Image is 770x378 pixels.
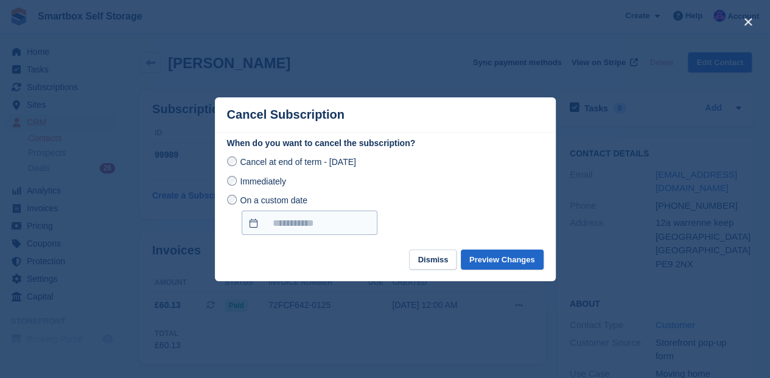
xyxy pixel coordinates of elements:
span: Cancel at end of term - [DATE] [240,157,355,167]
span: Immediately [240,177,285,186]
p: Cancel Subscription [227,108,345,122]
span: On a custom date [240,195,307,205]
button: close [738,12,758,32]
input: On a custom date [242,211,377,235]
button: Dismiss [409,250,457,270]
input: Immediately [227,176,237,186]
label: When do you want to cancel the subscription? [227,137,544,150]
input: Cancel at end of term - [DATE] [227,156,237,166]
button: Preview Changes [461,250,544,270]
input: On a custom date [227,195,237,205]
